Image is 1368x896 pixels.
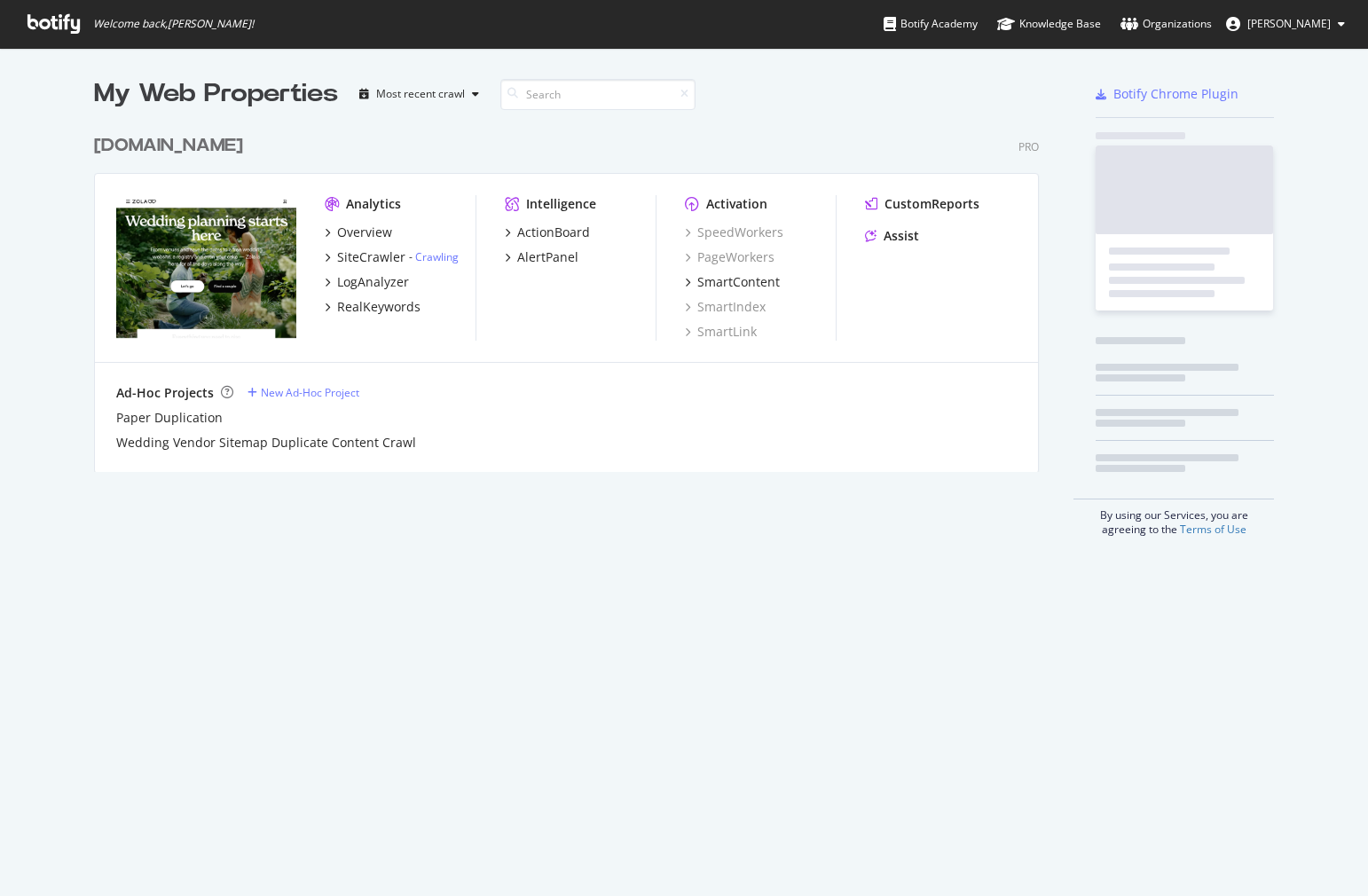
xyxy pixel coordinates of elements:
div: By using our Services, you are agreeing to the [1073,499,1274,537]
div: AlertPanel [517,248,578,266]
a: SiteCrawler- Crawling [325,248,459,266]
div: New Ad-Hoc Project [261,385,359,400]
div: [DOMAIN_NAME] [94,133,243,159]
a: [DOMAIN_NAME] [94,133,250,159]
a: Wedding Vendor Sitemap Duplicate Content Crawl [116,434,416,452]
div: SiteCrawler [337,248,405,266]
a: LogAnalyzer [325,273,409,291]
div: Intelligence [526,195,596,213]
a: ActionBoard [505,224,590,241]
div: CustomReports [884,195,979,213]
a: SmartIndex [685,298,766,316]
button: Most recent crawl [352,80,486,108]
div: LogAnalyzer [337,273,409,291]
img: zola.com [116,195,296,339]
a: Crawling [415,249,459,264]
a: Terms of Use [1180,522,1246,537]
div: Overview [337,224,392,241]
a: AlertPanel [505,248,578,266]
div: Most recent crawl [376,89,465,99]
div: Botify Academy [884,15,978,33]
button: [PERSON_NAME] [1212,10,1359,38]
span: Welcome back, [PERSON_NAME] ! [93,17,254,31]
a: SpeedWorkers [685,224,783,241]
div: ActionBoard [517,224,590,241]
a: Botify Chrome Plugin [1096,85,1238,103]
div: - [409,249,459,264]
a: Overview [325,224,392,241]
div: grid [94,112,1053,472]
a: SmartContent [685,273,780,291]
a: Assist [865,227,919,245]
div: Ad-Hoc Projects [116,384,214,402]
input: Search [500,79,696,110]
div: Knowledge Base [997,15,1101,33]
div: Activation [706,195,767,213]
a: New Ad-Hoc Project [248,385,359,400]
div: Botify Chrome Plugin [1113,85,1238,103]
div: Analytics [346,195,401,213]
div: Assist [884,227,919,245]
div: My Web Properties [94,76,338,112]
a: SmartLink [685,323,757,341]
span: Stephane Bailliez [1247,16,1331,31]
a: CustomReports [865,195,979,213]
a: Paper Duplication [116,409,223,427]
div: SmartContent [697,273,780,291]
div: RealKeywords [337,298,421,316]
a: RealKeywords [325,298,421,316]
div: Organizations [1120,15,1212,33]
a: PageWorkers [685,248,774,266]
div: Pro [1018,139,1039,154]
